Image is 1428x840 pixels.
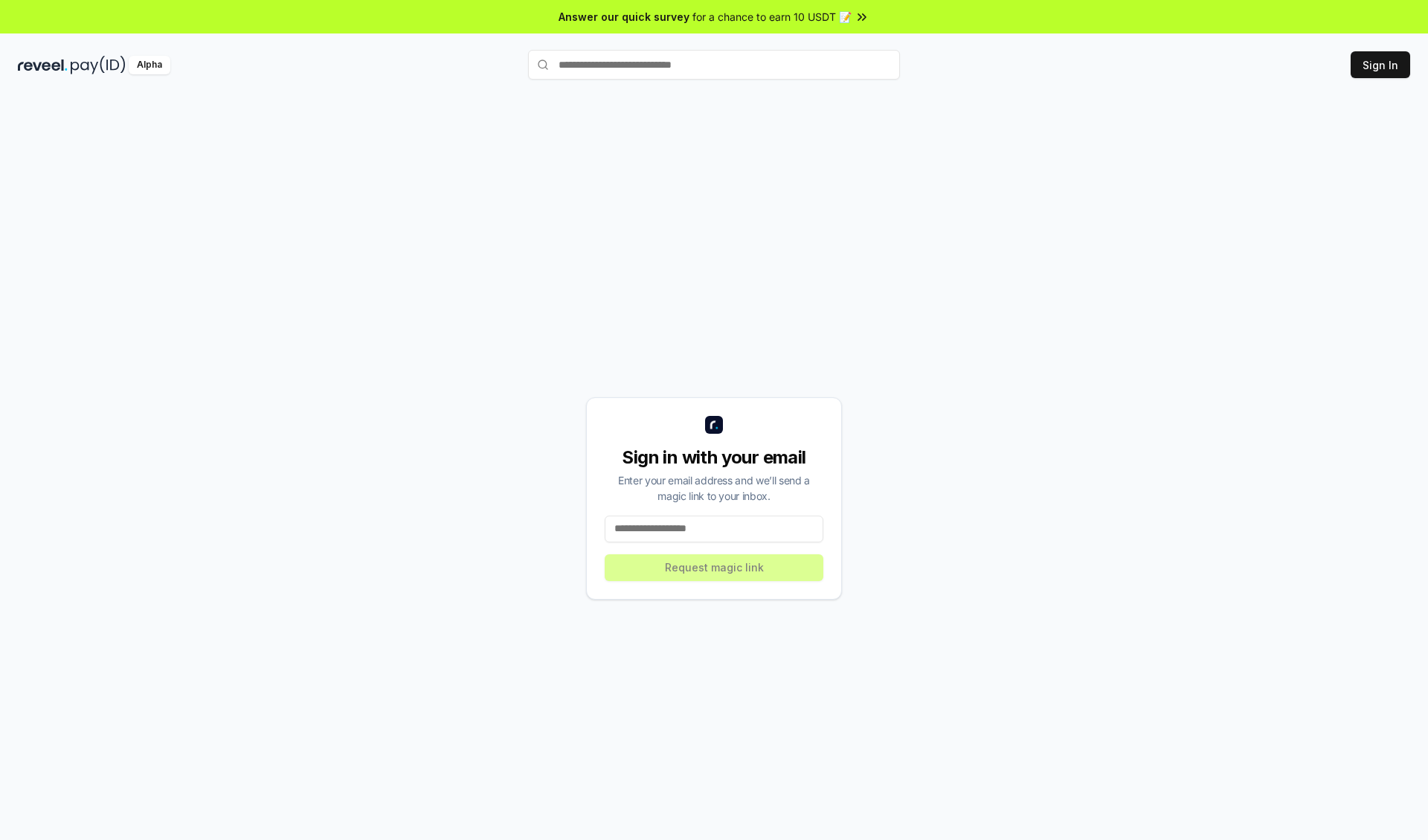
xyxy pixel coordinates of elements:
div: Enter your email address and we’ll send a magic link to your inbox. [605,472,823,504]
img: pay_id [71,56,126,74]
img: reveel_dark [18,56,68,74]
img: logo_small [705,416,723,434]
span: Answer our quick survey [559,9,689,25]
span: for a chance to earn 10 USDT 📝 [692,9,852,25]
div: Alpha [129,56,170,74]
button: Sign In [1351,51,1410,78]
div: Sign in with your email [605,446,823,469]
